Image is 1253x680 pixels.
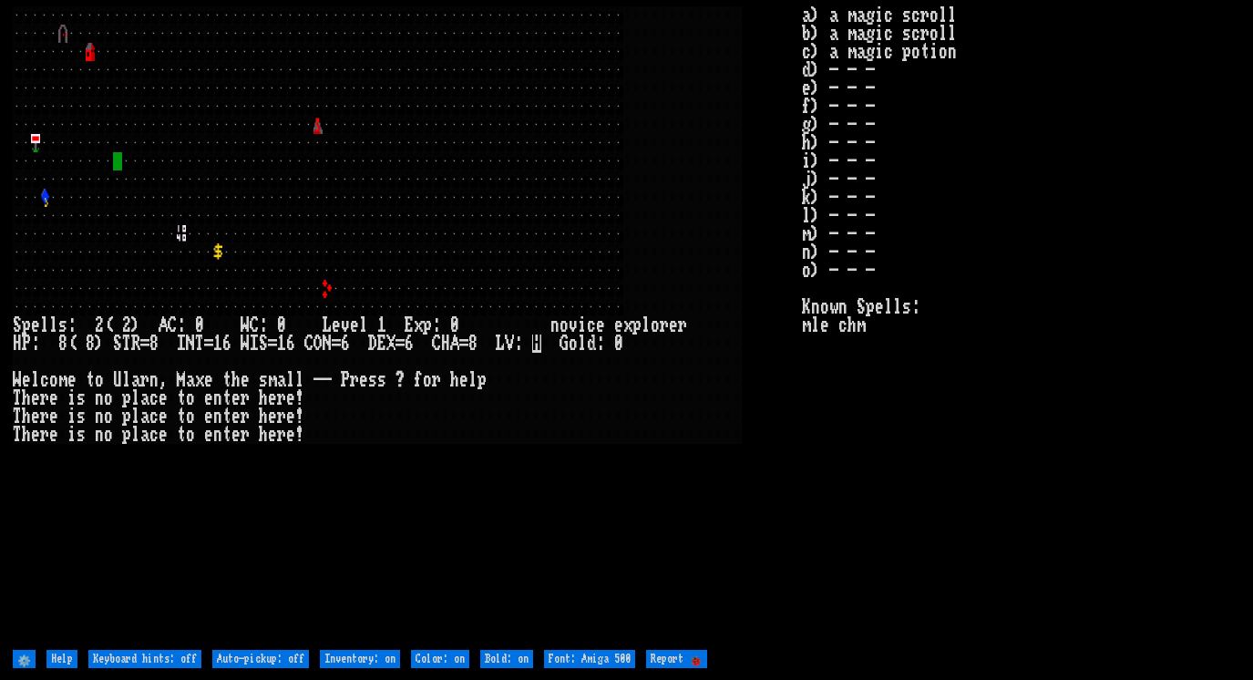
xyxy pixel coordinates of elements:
[13,335,22,353] div: H
[313,371,323,389] div: -
[122,335,131,353] div: T
[395,335,405,353] div: =
[277,389,286,407] div: r
[186,389,195,407] div: o
[332,316,341,335] div: e
[560,316,569,335] div: o
[40,426,49,444] div: r
[49,426,58,444] div: e
[49,316,58,335] div: l
[313,335,323,353] div: O
[277,407,286,426] div: r
[131,371,140,389] div: a
[550,316,560,335] div: n
[359,316,368,335] div: l
[560,335,569,353] div: G
[88,650,201,668] input: Keyboard hints: off
[49,407,58,426] div: e
[177,371,186,389] div: M
[222,389,231,407] div: t
[277,316,286,335] div: 0
[222,407,231,426] div: t
[277,335,286,353] div: 1
[569,316,578,335] div: v
[377,316,386,335] div: 1
[22,426,31,444] div: h
[222,335,231,353] div: 6
[268,389,277,407] div: e
[241,407,250,426] div: r
[660,316,669,335] div: r
[259,335,268,353] div: S
[186,335,195,353] div: N
[646,650,707,668] input: Report 🐞
[22,371,31,389] div: e
[341,316,350,335] div: v
[544,650,635,668] input: Font: Amiga 500
[642,316,651,335] div: l
[40,407,49,426] div: r
[177,407,186,426] div: t
[323,371,332,389] div: -
[186,371,195,389] div: a
[13,316,22,335] div: S
[432,316,441,335] div: :
[587,316,596,335] div: c
[67,407,77,426] div: i
[177,316,186,335] div: :
[140,371,149,389] div: r
[67,389,77,407] div: i
[478,371,487,389] div: p
[423,316,432,335] div: p
[259,371,268,389] div: s
[159,389,168,407] div: e
[159,407,168,426] div: e
[13,371,22,389] div: W
[149,426,159,444] div: c
[13,389,22,407] div: T
[77,407,86,426] div: s
[213,426,222,444] div: n
[295,371,304,389] div: l
[213,335,222,353] div: 1
[58,316,67,335] div: s
[195,335,204,353] div: T
[377,371,386,389] div: s
[131,389,140,407] div: l
[67,371,77,389] div: e
[231,371,241,389] div: h
[286,426,295,444] div: e
[131,426,140,444] div: l
[131,335,140,353] div: R
[259,407,268,426] div: h
[122,407,131,426] div: p
[213,407,222,426] div: n
[341,371,350,389] div: P
[140,389,149,407] div: a
[22,335,31,353] div: P
[204,407,213,426] div: e
[295,407,304,426] div: !
[241,426,250,444] div: r
[140,335,149,353] div: =
[122,389,131,407] div: p
[77,389,86,407] div: s
[58,335,67,353] div: 8
[31,316,40,335] div: e
[122,371,131,389] div: l
[49,389,58,407] div: e
[168,316,177,335] div: C
[405,316,414,335] div: E
[268,371,277,389] div: m
[514,335,523,353] div: :
[569,335,578,353] div: o
[95,371,104,389] div: o
[320,650,400,668] input: Inventory: on
[651,316,660,335] div: o
[341,335,350,353] div: 6
[678,316,687,335] div: r
[441,335,450,353] div: H
[250,316,259,335] div: C
[277,426,286,444] div: r
[31,335,40,353] div: :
